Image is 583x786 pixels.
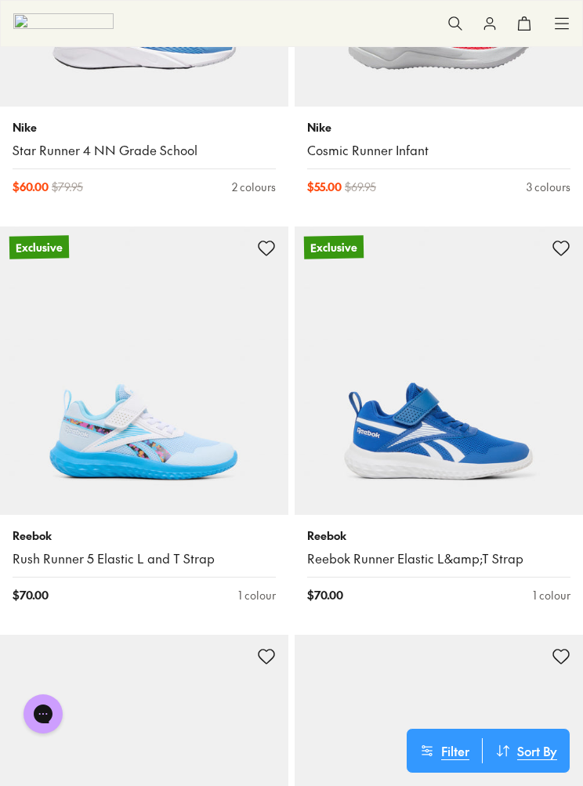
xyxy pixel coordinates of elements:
[52,179,83,195] span: $ 79.95
[13,9,114,37] a: Shoes & Sox
[307,550,570,567] a: Reebok Runner Elastic L&amp;T Strap
[345,179,376,195] span: $ 69.95
[307,527,570,544] p: Reebok
[13,550,276,567] a: Rush Runner 5 Elastic L and T Strap
[13,527,276,544] p: Reebok
[307,119,570,136] p: Nike
[407,738,482,763] button: Filter
[232,179,276,195] div: 2 colours
[238,587,276,603] div: 1 colour
[527,179,570,195] div: 3 colours
[533,587,570,603] div: 1 colour
[307,587,343,603] span: $ 70.00
[307,179,342,195] span: $ 55.00
[13,142,276,159] a: Star Runner 4 NN Grade School
[295,226,583,515] a: Exclusive
[304,235,364,259] p: Exclusive
[307,142,570,159] a: Cosmic Runner Infant
[13,179,49,195] span: $ 60.00
[16,689,71,739] iframe: Gorgias live chat messenger
[483,738,570,763] button: Sort By
[517,741,557,760] span: Sort By
[13,119,276,136] p: Nike
[9,235,69,259] p: Exclusive
[13,587,49,603] span: $ 70.00
[13,9,114,37] img: filter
